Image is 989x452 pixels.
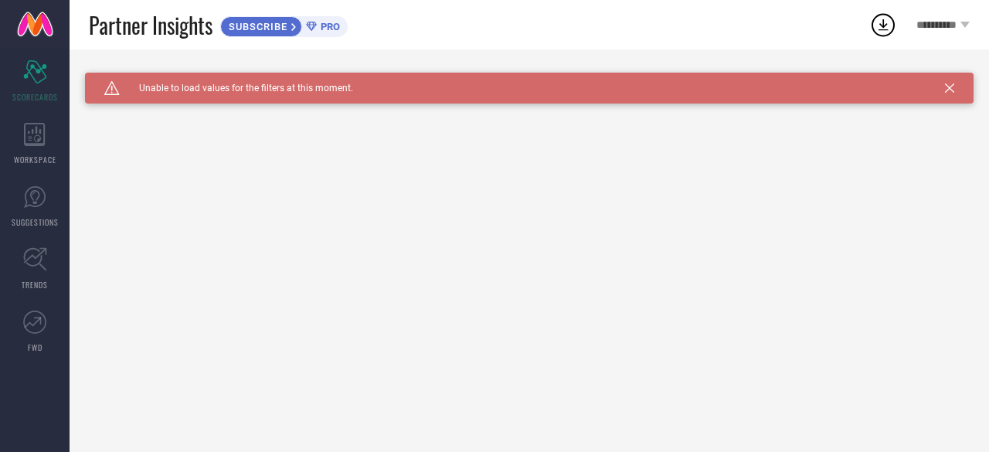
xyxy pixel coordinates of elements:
span: SUBSCRIBE [221,21,291,32]
span: PRO [317,21,340,32]
span: FWD [28,342,42,353]
span: SUGGESTIONS [12,216,59,228]
span: TRENDS [22,279,48,291]
div: Open download list [869,11,897,39]
a: SUBSCRIBEPRO [220,12,348,37]
span: WORKSPACE [14,154,56,165]
span: SCORECARDS [12,91,58,103]
div: Unable to load filters at this moment. Please try later. [85,73,974,85]
span: Unable to load values for the filters at this moment. [120,83,353,93]
span: Partner Insights [89,9,212,41]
